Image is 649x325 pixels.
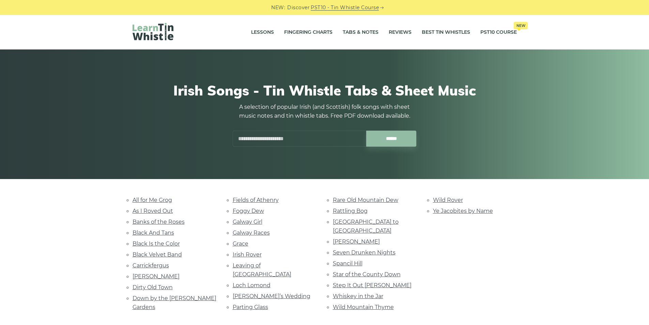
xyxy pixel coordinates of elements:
a: Wild Rover [433,197,463,203]
a: Ye Jacobites by Name [433,208,493,214]
a: Wild Mountain Thyme [333,304,394,310]
span: New [514,22,528,29]
a: Black Is the Color [133,240,180,247]
a: Banks of the Roses [133,219,185,225]
a: Loch Lomond [233,282,271,289]
img: LearnTinWhistle.com [133,23,173,40]
a: Rare Old Mountain Dew [333,197,398,203]
a: Tabs & Notes [343,24,378,41]
a: Dirty Old Town [133,284,173,291]
a: Whiskey in the Jar [333,293,383,299]
a: [PERSON_NAME] [133,273,180,280]
a: Black Velvet Band [133,251,182,258]
a: Lessons [251,24,274,41]
a: Irish Rover [233,251,262,258]
a: [PERSON_NAME] [333,238,380,245]
a: Spancil Hill [333,260,362,267]
a: Fingering Charts [284,24,333,41]
h1: Irish Songs - Tin Whistle Tabs & Sheet Music [133,82,517,99]
a: [GEOGRAPHIC_DATA] to [GEOGRAPHIC_DATA] [333,219,399,234]
a: Carrickfergus [133,262,169,269]
a: Best Tin Whistles [422,24,470,41]
a: Leaving of [GEOGRAPHIC_DATA] [233,262,291,278]
a: Grace [233,240,248,247]
a: Fields of Athenry [233,197,279,203]
a: Step It Out [PERSON_NAME] [333,282,412,289]
p: A selection of popular Irish (and Scottish) folk songs with sheet music notes and tin whistle tab... [233,103,417,120]
a: Galway Races [233,230,270,236]
a: PST10 CourseNew [480,24,517,41]
a: Foggy Dew [233,208,264,214]
a: Reviews [389,24,412,41]
a: Seven Drunken Nights [333,249,396,256]
a: Star of the County Down [333,271,401,278]
a: [PERSON_NAME]’s Wedding [233,293,310,299]
a: Down by the [PERSON_NAME] Gardens [133,295,216,310]
a: All for Me Grog [133,197,172,203]
a: Galway Girl [233,219,262,225]
a: Rattling Bog [333,208,368,214]
a: As I Roved Out [133,208,173,214]
a: Black And Tans [133,230,174,236]
a: Parting Glass [233,304,268,310]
